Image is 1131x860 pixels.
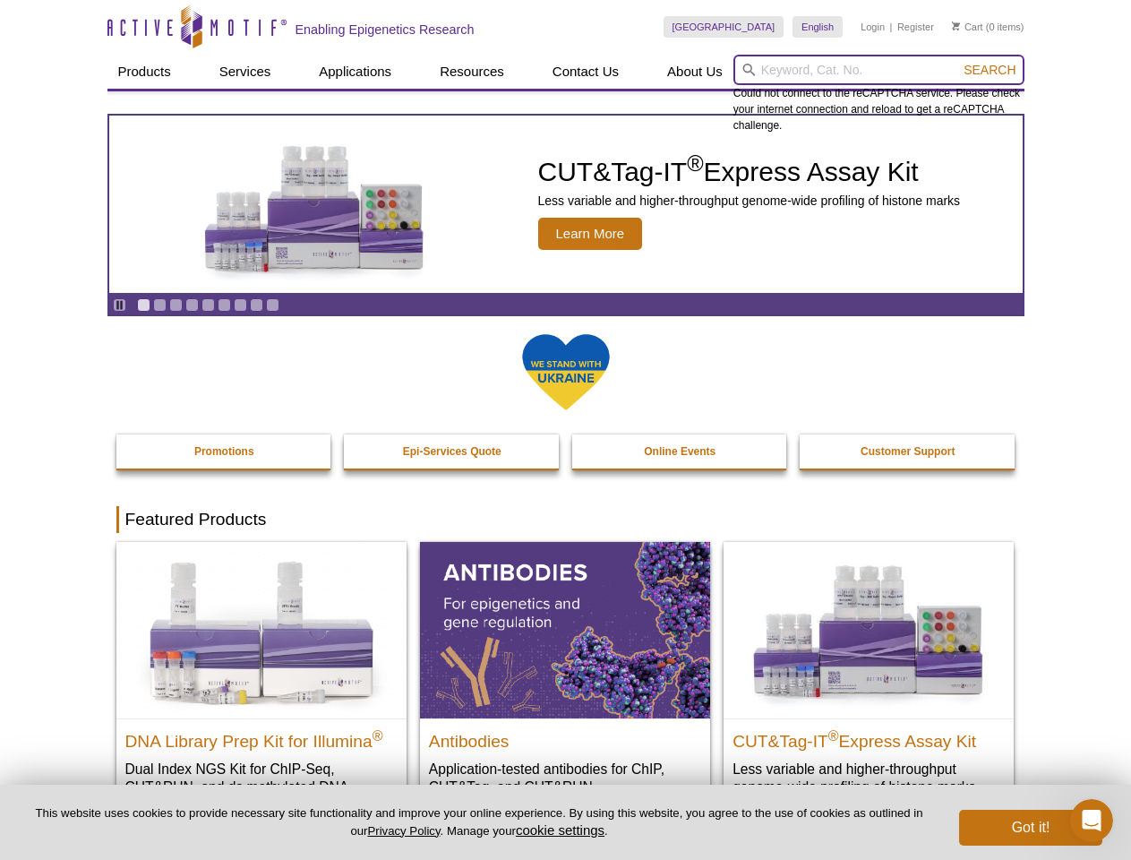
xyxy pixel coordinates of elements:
a: Register [897,21,934,33]
a: About Us [656,55,733,89]
a: Go to slide 1 [137,298,150,312]
strong: Online Events [644,445,715,458]
a: Go to slide 5 [201,298,215,312]
a: Toggle autoplay [113,298,126,312]
h2: Featured Products [116,506,1015,533]
a: Login [861,21,885,33]
a: English [793,16,843,38]
a: Go to slide 9 [266,298,279,312]
h2: DNA Library Prep Kit for Illumina [125,724,398,751]
img: CUT&Tag-IT Express Assay Kit [167,106,462,303]
h2: CUT&Tag-IT Express Assay Kit [538,159,961,185]
li: (0 items) [952,16,1024,38]
a: Go to slide 8 [250,298,263,312]
a: Go to slide 3 [169,298,183,312]
img: All Antibodies [420,542,710,718]
img: CUT&Tag-IT® Express Assay Kit [724,542,1014,718]
img: Your Cart [952,21,960,30]
a: Customer Support [800,434,1016,469]
img: DNA Library Prep Kit for Illumina [116,542,407,718]
a: Contact Us [542,55,630,89]
strong: Promotions [194,445,254,458]
a: Epi-Services Quote [344,434,561,469]
a: [GEOGRAPHIC_DATA] [664,16,784,38]
h2: Antibodies [429,724,701,751]
sup: ® [687,150,703,176]
a: Go to slide 6 [218,298,231,312]
a: CUT&Tag-IT® Express Assay Kit CUT&Tag-IT®Express Assay Kit Less variable and higher-throughput ge... [724,542,1014,813]
a: Applications [308,55,402,89]
span: Search [964,63,1015,77]
a: Go to slide 2 [153,298,167,312]
h2: Enabling Epigenetics Research [296,21,475,38]
a: Online Events [572,434,789,469]
button: Search [958,62,1021,78]
a: DNA Library Prep Kit for Illumina DNA Library Prep Kit for Illumina® Dual Index NGS Kit for ChIP-... [116,542,407,831]
a: Cart [952,21,983,33]
p: Application-tested antibodies for ChIP, CUT&Tag, and CUT&RUN. [429,760,701,796]
sup: ® [373,727,383,743]
div: Could not connect to the reCAPTCHA service. Please check your internet connection and reload to g... [733,55,1024,133]
strong: Epi-Services Quote [403,445,501,458]
a: Go to slide 7 [234,298,247,312]
a: All Antibodies Antibodies Application-tested antibodies for ChIP, CUT&Tag, and CUT&RUN. [420,542,710,813]
sup: ® [828,727,839,743]
a: Promotions [116,434,333,469]
p: Dual Index NGS Kit for ChIP-Seq, CUT&RUN, and ds methylated DNA assays. [125,760,398,814]
li: | [890,16,893,38]
a: Resources [429,55,515,89]
button: cookie settings [516,822,604,838]
a: Go to slide 4 [185,298,199,312]
a: Products [107,55,182,89]
a: Services [209,55,282,89]
a: CUT&Tag-IT Express Assay Kit CUT&Tag-IT®Express Assay Kit Less variable and higher-throughput gen... [109,116,1023,293]
p: This website uses cookies to provide necessary site functionality and improve your online experie... [29,805,930,839]
article: CUT&Tag-IT Express Assay Kit [109,116,1023,293]
a: Privacy Policy [367,824,440,838]
p: Less variable and higher-throughput genome-wide profiling of histone marks​. [733,760,1005,796]
img: We Stand With Ukraine [521,332,611,412]
button: Got it! [959,810,1102,846]
iframe: Intercom live chat [1070,799,1113,842]
h2: CUT&Tag-IT Express Assay Kit [733,724,1005,751]
strong: Customer Support [861,445,955,458]
input: Keyword, Cat. No. [733,55,1024,85]
p: Less variable and higher-throughput genome-wide profiling of histone marks [538,193,961,209]
span: Learn More [538,218,643,250]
